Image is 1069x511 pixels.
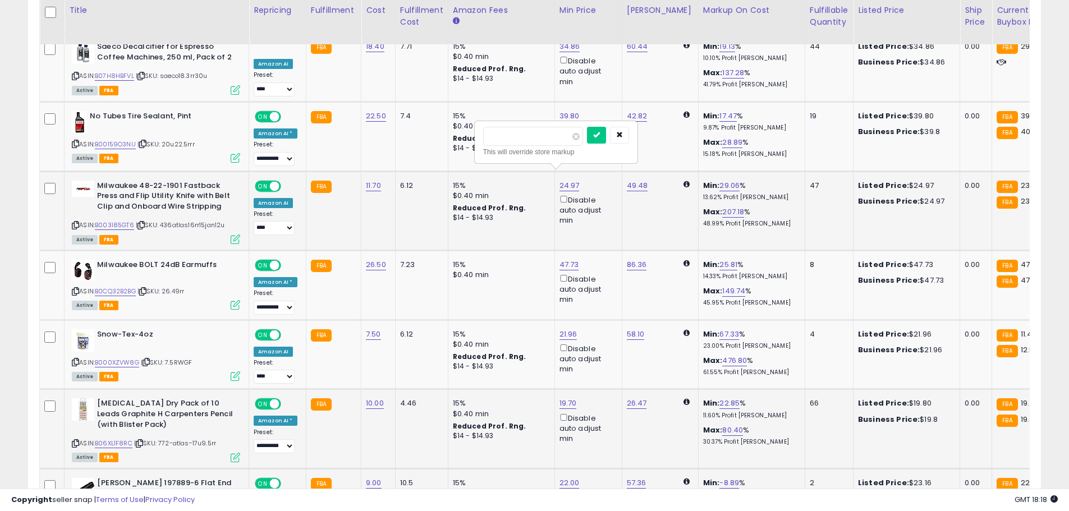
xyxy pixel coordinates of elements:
a: 10.00 [366,398,384,409]
img: 413SM38eYLL._SL40_.jpg [72,42,94,64]
div: ASIN: [72,329,240,380]
div: 15% [453,111,546,121]
div: $19.80 [858,398,951,408]
div: seller snap | | [11,495,195,505]
a: 42.82 [627,111,648,122]
b: Business Price: [858,344,920,355]
div: Amazon AI * [254,128,297,139]
a: 149.74 [722,286,745,297]
span: | SKU: 20u22.5rrr [137,140,195,149]
span: FBA [99,372,118,381]
b: Listed Price: [858,180,909,191]
span: ON [256,181,270,191]
span: 12.52 [1021,344,1039,355]
div: 6.12 [400,329,439,339]
small: FBA [311,398,332,411]
div: % [703,137,796,158]
span: ON [256,260,270,270]
a: 26.50 [366,259,386,270]
p: 9.87% Profit [PERSON_NAME] [703,124,796,132]
p: 14.33% Profit [PERSON_NAME] [703,273,796,280]
span: 47.73 [1021,275,1040,286]
b: Min: [703,111,720,121]
span: All listings currently available for purchase on Amazon [72,372,98,381]
a: 22.85 [719,398,740,409]
p: 45.95% Profit [PERSON_NAME] [703,299,796,307]
small: FBA [997,181,1017,193]
div: 7.71 [400,42,439,52]
div: $24.97 [858,196,951,206]
a: 67.33 [719,329,739,340]
div: 4.46 [400,398,439,408]
div: Fulfillment Cost [400,4,443,28]
div: $34.86 [858,42,951,52]
div: Preset: [254,359,297,384]
b: Business Price: [858,414,920,425]
div: Preset: [254,210,297,236]
a: 11.70 [366,180,381,191]
span: 19.8 [1021,414,1034,425]
b: Min: [703,477,720,488]
a: 24.97 [559,180,580,191]
small: FBA [311,42,332,54]
div: ASIN: [72,42,240,94]
a: -8.89 [719,477,739,489]
b: Business Price: [858,126,920,137]
p: 11.60% Profit [PERSON_NAME] [703,412,796,420]
b: Min: [703,329,720,339]
div: This will override store markup [483,146,629,158]
span: FBA [99,86,118,95]
div: 0.00 [965,398,983,408]
a: 18.40 [366,41,384,52]
p: 41.79% Profit [PERSON_NAME] [703,81,796,89]
div: 15% [453,329,546,339]
div: $47.73 [858,275,951,286]
a: 21.96 [559,329,577,340]
div: $19.8 [858,415,951,425]
div: Amazon AI [254,198,293,208]
b: Reduced Prof. Rng. [453,203,526,213]
span: OFF [279,260,297,270]
img: 51nqzhZeIOL._SL40_.jpg [72,329,94,352]
a: 19.70 [559,398,577,409]
a: 80.40 [722,425,743,436]
div: $14 - $14.93 [453,431,546,441]
div: Title [69,4,244,16]
span: All listings currently available for purchase on Amazon [72,235,98,245]
b: Max: [703,206,723,217]
div: 0.00 [965,260,983,270]
span: FBA [99,235,118,245]
small: FBA [997,398,1017,411]
small: FBA [997,260,1017,272]
div: $14 - $14.93 [453,144,546,153]
span: FBA [99,301,118,310]
span: FBA [99,453,118,462]
div: $0.40 min [453,339,546,349]
img: 41qZuizWrnL._SL40_.jpg [72,111,87,133]
div: Fulfillable Quantity [810,4,848,28]
a: 29.06 [719,180,740,191]
div: $39.80 [858,111,951,121]
span: ON [256,112,270,121]
small: FBA [997,345,1017,357]
span: All listings currently available for purchase on Amazon [72,453,98,462]
a: B00159O3NU [95,140,136,149]
div: 8 [810,260,845,270]
b: Max: [703,67,723,78]
a: 49.48 [627,180,648,191]
div: Current Buybox Price [997,4,1054,28]
a: 22.00 [559,477,580,489]
a: B07H8HBFVL [95,71,134,81]
small: FBA [311,329,332,342]
p: 30.37% Profit [PERSON_NAME] [703,438,796,446]
span: FBA [99,154,118,163]
div: % [703,207,796,228]
div: 7.23 [400,260,439,270]
div: Preset: [254,429,297,454]
div: % [703,42,796,62]
span: 29.48 [1021,41,1042,52]
small: FBA [997,415,1017,427]
div: $14 - $14.93 [453,74,546,84]
div: Amazon AI [254,347,293,357]
a: 476.80 [722,355,747,366]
